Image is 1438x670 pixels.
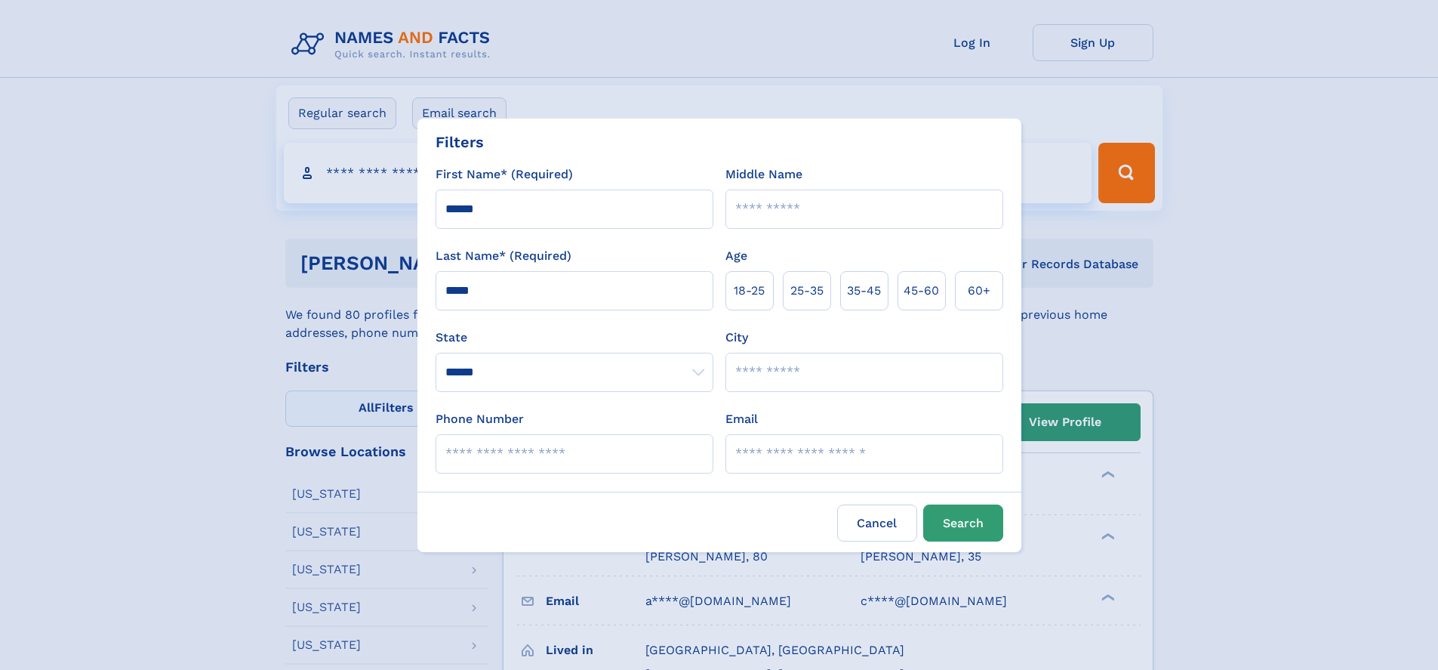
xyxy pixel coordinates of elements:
[436,329,713,347] label: State
[923,505,1003,542] button: Search
[436,165,573,184] label: First Name* (Required)
[837,505,917,542] label: Cancel
[725,410,758,428] label: Email
[436,131,484,153] div: Filters
[904,282,939,300] span: 45‑60
[968,282,990,300] span: 60+
[790,282,824,300] span: 25‑35
[734,282,765,300] span: 18‑25
[725,247,747,265] label: Age
[436,247,571,265] label: Last Name* (Required)
[725,165,802,184] label: Middle Name
[725,329,748,347] label: City
[847,282,881,300] span: 35‑45
[436,410,524,428] label: Phone Number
